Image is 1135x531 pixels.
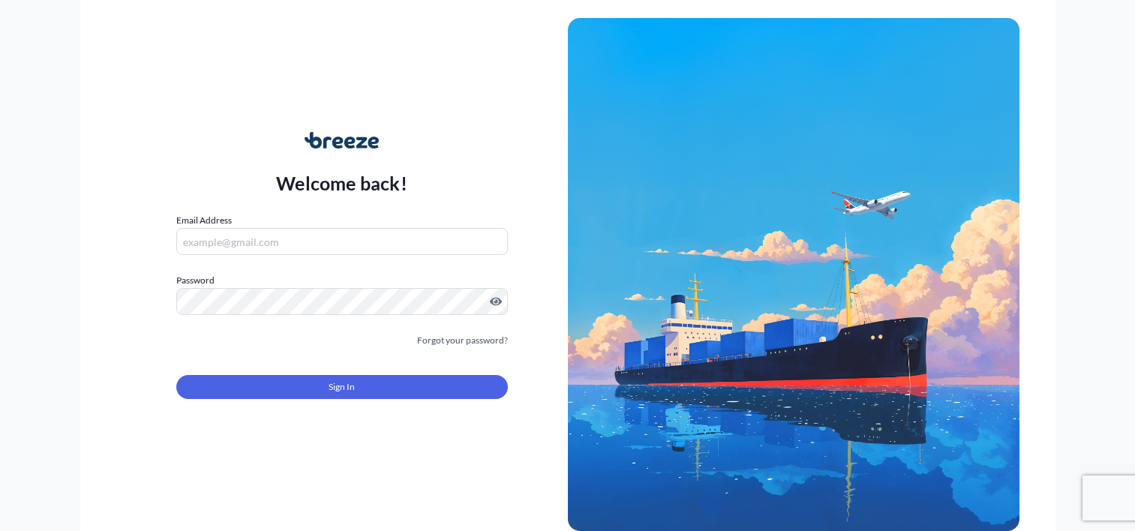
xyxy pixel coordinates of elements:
input: example@gmail.com [176,228,508,255]
a: Forgot your password? [417,333,508,348]
button: Show password [490,295,502,307]
label: Email Address [176,213,232,228]
p: Welcome back! [276,171,407,195]
span: Sign In [329,379,355,394]
label: Password [176,273,508,288]
img: Ship illustration [568,18,1019,531]
button: Sign In [176,375,508,399]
